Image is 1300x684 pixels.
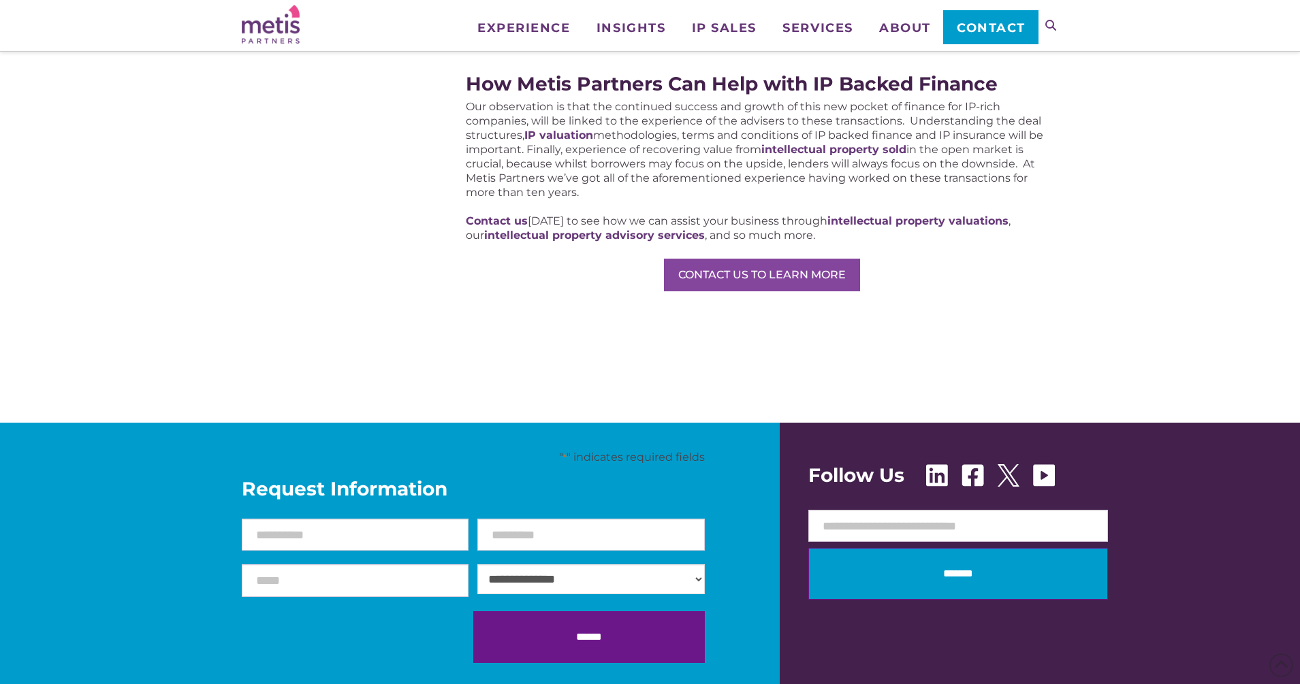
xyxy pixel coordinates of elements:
p: Our observation is that the continued success and growth of this new pocket of finance for IP-ric... [466,99,1058,199]
img: Facebook [962,464,984,487]
p: [DATE] to see how we can assist your business through , our , and so much more. [466,214,1058,242]
img: Youtube [1033,464,1055,487]
a: CONTACT US TO LEARN MORE [664,259,860,291]
a: Contact us [466,214,528,227]
iframe: reCAPTCHA [242,610,449,664]
a: intellectual property advisory services [484,229,705,242]
span: Back to Top [1269,653,1293,677]
p: " " indicates required fields [242,450,705,465]
strong: How Metis Partners Can Help with IP Backed Finance [466,72,998,95]
a: IP valuation [524,129,593,142]
img: Linkedin [926,464,948,487]
span: IP Sales [692,22,757,34]
span: Contact [957,22,1026,34]
span: Follow Us [808,466,904,485]
span: Insights [597,22,665,34]
span: Services [782,22,853,34]
a: intellectual property sold [761,143,906,156]
span: Request Information [242,479,705,498]
span: About [879,22,931,34]
a: Contact [943,10,1038,44]
img: Metis Partners [242,5,300,44]
a: intellectual property valuations [827,214,1009,227]
img: X [998,464,1019,487]
span: Experience [477,22,570,34]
